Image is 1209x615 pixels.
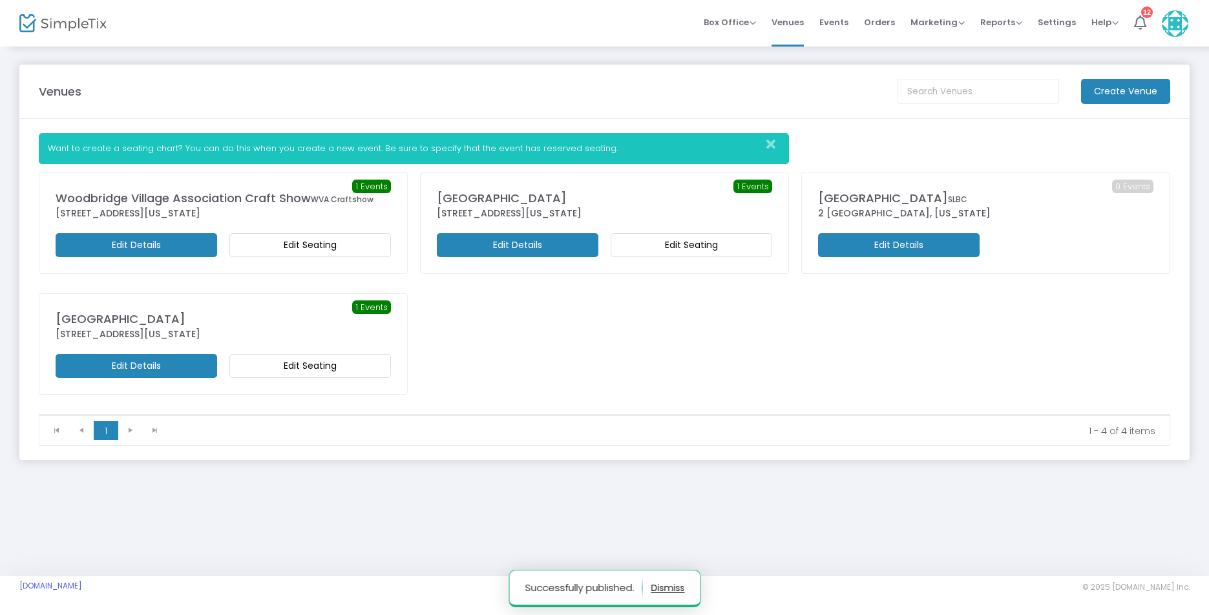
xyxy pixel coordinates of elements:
[352,180,391,194] span: 1 Events
[611,233,772,257] m-button: Edit Seating
[176,424,1155,437] kendo-pager-info: 1 - 4 of 4 items
[229,233,391,257] m-button: Edit Seating
[1038,6,1076,39] span: Settings
[948,194,967,205] span: SLBC
[818,207,1153,220] div: 2 [GEOGRAPHIC_DATA], [US_STATE]
[56,310,391,328] div: [GEOGRAPHIC_DATA]
[229,354,391,378] m-button: Edit Seating
[352,300,391,315] span: 1 Events
[56,233,217,257] m-button: Edit Details
[56,354,217,378] m-button: Edit Details
[1141,6,1153,18] div: 12
[39,83,81,100] m-panel-title: Venues
[980,16,1022,28] span: Reports
[437,207,772,220] div: [STREET_ADDRESS][US_STATE]
[704,16,756,28] span: Box Office
[772,6,804,39] span: Venues
[19,581,82,591] a: [DOMAIN_NAME]
[910,16,965,28] span: Marketing
[437,189,772,207] div: [GEOGRAPHIC_DATA]
[1112,180,1153,194] span: 0 Events
[762,134,788,155] button: Close
[56,328,391,341] div: [STREET_ADDRESS][US_STATE]
[311,194,373,205] span: WVA Craftshow
[1091,16,1119,28] span: Help
[818,189,1153,207] div: [GEOGRAPHIC_DATA]
[56,207,391,220] div: [STREET_ADDRESS][US_STATE]
[898,79,1059,104] input: Search Venues
[1081,79,1170,104] m-button: Create Venue
[1082,582,1190,592] span: © 2025 [DOMAIN_NAME] Inc.
[819,6,848,39] span: Events
[651,578,684,598] button: dismiss
[733,180,772,194] span: 1 Events
[818,233,980,257] m-button: Edit Details
[525,578,642,598] p: Successfully published.
[864,6,895,39] span: Orders
[39,133,789,164] div: Want to create a seating chart? You can do this when you create a new event. Be sure to specify t...
[437,233,598,257] m-button: Edit Details
[94,421,118,441] span: Page 1
[56,189,391,207] div: Woodbridge Village Association Craft Show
